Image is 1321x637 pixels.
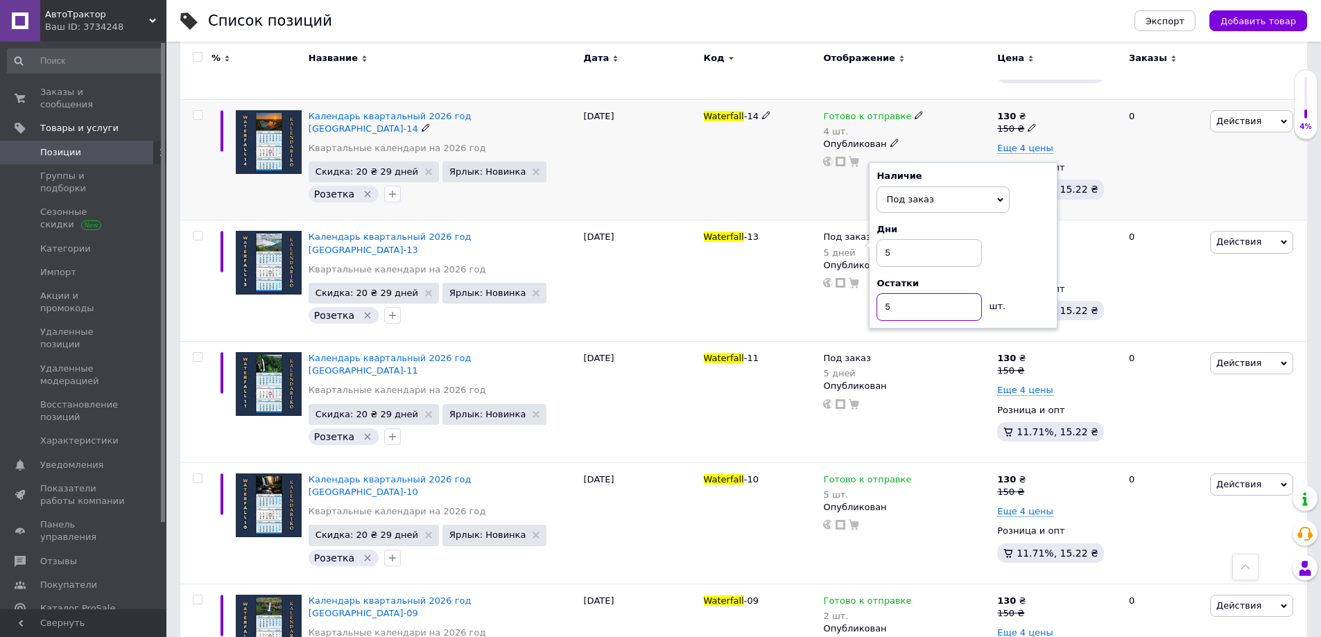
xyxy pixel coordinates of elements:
div: Опубликован [823,622,990,635]
span: Группы и подборки [40,170,128,195]
button: Экспорт [1134,10,1195,31]
span: Waterfall [704,353,744,363]
span: Код [704,52,725,64]
div: 150 ₴ [997,486,1026,498]
div: 5 дней [823,368,870,378]
span: Waterfall [704,474,744,485]
div: 0 [1121,220,1207,342]
svg: Удалить метку [362,552,373,564]
span: Под заказ [823,353,870,367]
div: 0 [1121,462,1207,584]
div: [DATE] [580,99,700,220]
span: Под заказ [823,232,870,246]
div: 5 шт. [823,489,911,500]
b: 130 [997,111,1016,121]
span: Дата [584,52,610,64]
div: 4 шт. [823,126,924,137]
div: Остатки [877,277,1050,290]
span: 11.71%, 15.22 ₴ [1017,548,1098,559]
span: -10 [744,474,759,485]
div: ₴ [997,595,1026,607]
a: Календарь квартальный 2026 год [GEOGRAPHIC_DATA]-14 [309,111,472,134]
span: Акции и промокоды [40,290,128,315]
div: ₴ [997,110,1037,123]
span: -11 [744,353,759,363]
input: Поиск [7,49,164,73]
a: Квартальные календари на 2026 год [309,142,486,155]
div: 5 дней [823,247,870,258]
div: [DATE] [580,342,700,463]
div: [DATE] [580,462,700,584]
a: Календарь квартальный 2026 год [GEOGRAPHIC_DATA]-13 [309,232,472,254]
b: 130 [997,353,1016,363]
span: Отзывы [40,555,77,568]
span: Панель управления [40,518,128,543]
span: Позиции [40,146,81,159]
div: Ваш ID: 3734248 [45,21,166,33]
span: Ярлык: Новинка [449,410,526,419]
span: Розетка [314,431,354,442]
span: Восстановление позиций [40,399,128,424]
div: Розница и опт [997,525,1117,537]
span: Действия [1216,236,1261,247]
span: Готово к отправке [823,111,911,125]
span: Скидка: 20 ₴ 29 дней [316,288,418,297]
span: Скидка: 20 ₴ 29 дней [316,410,418,419]
span: Сезонные скидки [40,206,128,231]
span: Добавить товар [1220,16,1296,26]
span: Под заказ [886,194,933,204]
div: Дни [877,223,1050,236]
span: Розетка [314,552,354,564]
div: ₴ [997,352,1026,365]
svg: Удалить метку [362,189,373,200]
span: Заказы и сообщения [40,86,128,111]
div: ₴ [997,473,1026,486]
span: Еще 4 цены [997,506,1053,517]
span: Готово к отправке [823,474,911,489]
span: Каталог ProSale [40,602,115,615]
span: Ярлык: Новинка [449,288,526,297]
span: Розетка [314,310,354,321]
div: Розница и опт [997,404,1117,417]
span: Еще 4 цены [997,385,1053,396]
span: Цена [997,52,1024,64]
img: Календарь квартальный 2026 год Водопад-11 [236,352,302,416]
span: 11.71%, 15.22 ₴ [1017,184,1098,195]
span: Календарь квартальный 2026 год [GEOGRAPHIC_DATA]-09 [309,595,472,618]
span: Ярлык: Новинка [449,167,526,176]
a: Квартальные календари на 2026 год [309,505,486,518]
span: Заказы [1129,52,1167,64]
span: Категории [40,243,91,255]
svg: Удалить метку [362,431,373,442]
span: Удаленные модерацией [40,363,128,387]
div: Список позиций [208,14,332,28]
img: Календарь квартальный 2026 год Водопад-13 [236,231,302,295]
svg: Удалить метку [362,310,373,321]
div: 150 ₴ [997,607,1026,620]
a: Календарь квартальный 2026 год [GEOGRAPHIC_DATA]-11 [309,353,472,376]
span: АвтоТрактор [45,8,149,21]
span: Действия [1216,479,1261,489]
span: -13 [744,232,759,242]
span: Waterfall [704,111,744,121]
span: Отображение [823,52,895,64]
div: 4% [1295,122,1317,132]
span: Розетка [314,189,354,200]
span: Действия [1216,358,1261,368]
span: Импорт [40,266,76,279]
span: Еще 4 цены [997,143,1053,154]
span: Скидка: 20 ₴ 29 дней [316,167,418,176]
span: Waterfall [704,595,744,606]
a: Квартальные календари на 2026 год [309,384,486,396]
a: Календарь квартальный 2026 год [GEOGRAPHIC_DATA]-10 [309,474,472,497]
div: 0 [1121,342,1207,463]
span: Товары и услуги [40,122,119,134]
span: Удаленные позиции [40,326,128,351]
span: Покупатели [40,579,97,591]
span: Показатели работы компании [40,482,128,507]
span: Характеристики [40,435,119,447]
div: Опубликован [823,501,990,514]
